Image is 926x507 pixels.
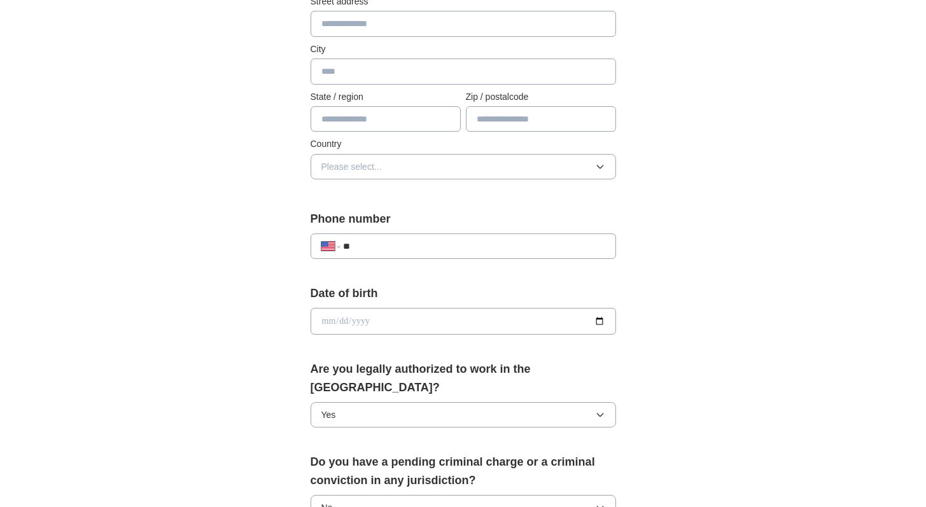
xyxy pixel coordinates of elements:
button: Yes [311,402,616,427]
button: Please select... [311,154,616,179]
span: Yes [321,408,336,422]
span: Please select... [321,160,382,174]
label: State / region [311,90,461,104]
label: City [311,42,616,56]
label: Date of birth [311,284,616,303]
label: Country [311,137,616,151]
label: Phone number [311,210,616,228]
label: Zip / postalcode [466,90,616,104]
label: Are you legally authorized to work in the [GEOGRAPHIC_DATA]? [311,360,616,397]
label: Do you have a pending criminal charge or a criminal conviction in any jurisdiction? [311,453,616,490]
